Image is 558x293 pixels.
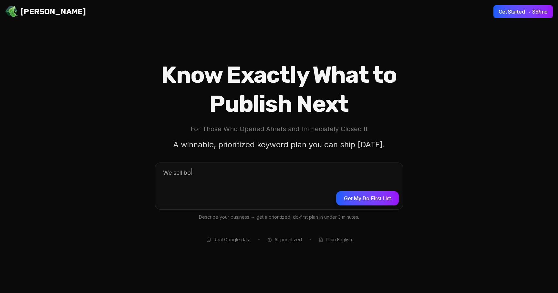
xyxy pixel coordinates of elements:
button: Get Started → $9/mo [493,5,553,18]
p: A winnable, prioritized keyword plan you can ship [DATE]. [169,137,389,152]
p: For Those Who Opened Ahrefs and Immediately Closed It [134,124,424,134]
span: Real Google data [213,236,251,243]
span: [PERSON_NAME] [21,6,86,17]
img: Jello SEO Logo [5,5,18,18]
h1: Know Exactly What to Publish Next [134,60,424,119]
span: AI-prioritized [274,236,302,243]
button: Get My Do‑First List [336,191,399,205]
span: Plain English [326,236,352,243]
p: Describe your business → get a prioritized, do‑first plan in under 3 minutes. [155,214,403,221]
